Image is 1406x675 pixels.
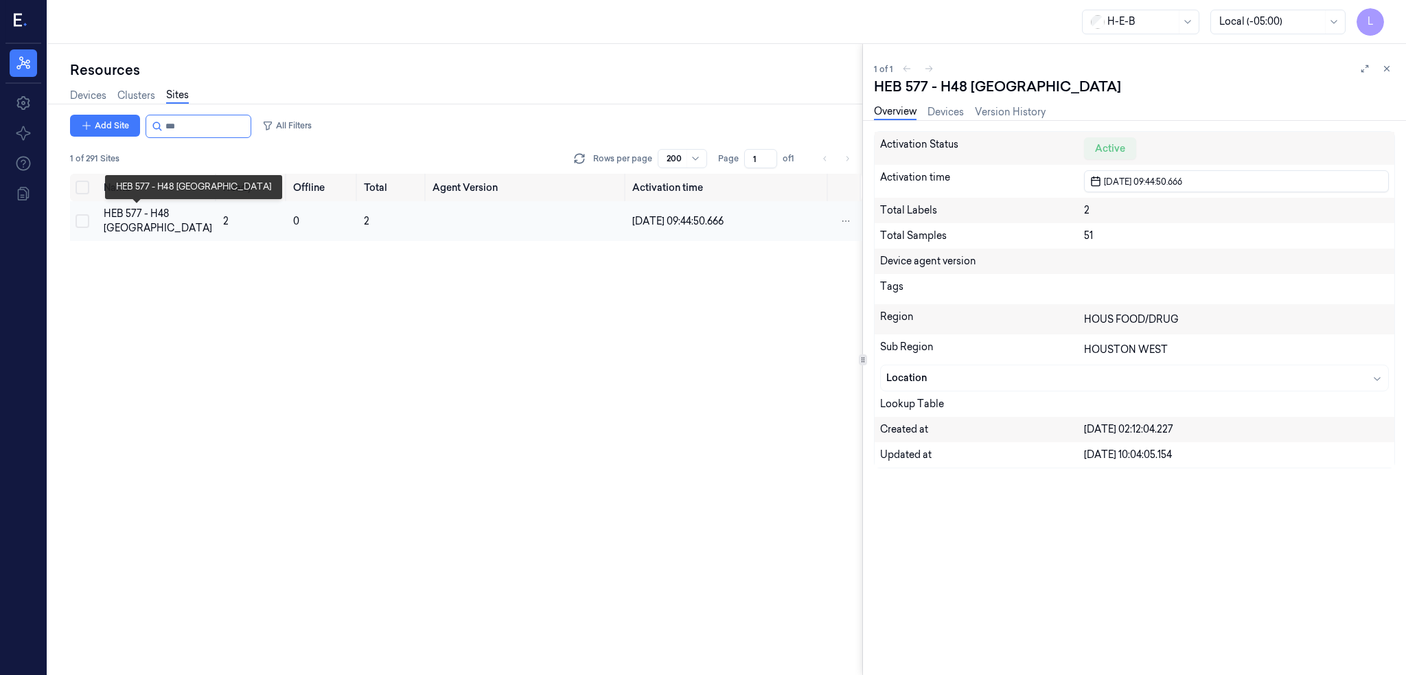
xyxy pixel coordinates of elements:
[427,174,627,201] th: Agent Version
[1084,229,1389,243] div: 51
[874,77,1121,96] div: HEB 577 - H48 [GEOGRAPHIC_DATA]
[783,152,805,165] span: of 1
[1084,170,1389,192] button: [DATE] 09:44:50.666
[874,63,893,75] span: 1 of 1
[881,365,1388,391] button: Location
[880,448,1083,462] div: Updated at
[288,174,358,201] th: Offline
[76,181,89,194] button: Select all
[880,422,1083,437] div: Created at
[927,105,964,119] a: Devices
[816,149,857,168] nav: pagination
[1084,422,1389,437] div: [DATE] 02:12:04.227
[880,340,1083,359] div: Sub Region
[627,174,829,201] th: Activation time
[880,310,1083,329] div: Region
[880,203,1083,218] div: Total Labels
[880,254,1083,268] div: Device agent version
[223,215,229,227] span: 2
[166,88,189,104] a: Sites
[70,60,862,80] div: Resources
[880,397,1389,411] div: Lookup Table
[975,105,1046,119] a: Version History
[886,371,1085,385] div: Location
[632,215,724,227] span: [DATE] 09:44:50.666
[1084,203,1389,218] div: 2
[874,104,917,120] a: Overview
[880,137,1083,159] div: Activation Status
[358,174,428,201] th: Total
[593,152,652,165] p: Rows per page
[218,174,288,201] th: Ready
[880,229,1083,243] div: Total Samples
[117,89,155,103] a: Clusters
[98,174,218,201] th: Name
[1101,175,1182,188] span: [DATE] 09:44:50.666
[880,170,1083,192] div: Activation time
[70,89,106,103] a: Devices
[70,115,140,137] button: Add Site
[364,215,369,227] span: 2
[70,152,119,165] span: 1 of 291 Sites
[1357,8,1384,36] button: L
[257,115,317,137] button: All Filters
[1084,448,1389,462] div: [DATE] 10:04:05.154
[293,215,299,227] span: 0
[104,207,212,236] div: HEB 577 - H48 [GEOGRAPHIC_DATA]
[1084,137,1136,159] div: Active
[880,279,1083,299] div: Tags
[76,214,89,228] button: Select row
[718,152,739,165] span: Page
